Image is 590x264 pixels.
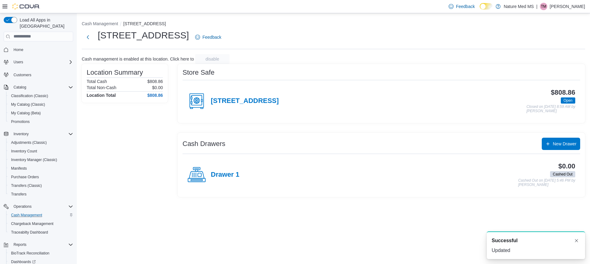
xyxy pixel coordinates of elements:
span: TM [541,3,546,10]
span: Adjustments (Classic) [9,139,73,146]
span: BioTrack Reconciliation [9,250,73,257]
button: Purchase Orders [6,173,76,181]
button: BioTrack Reconciliation [6,249,76,258]
span: Manifests [9,165,73,172]
p: Closed on [DATE] 8:59 AM by [PERSON_NAME] [526,105,575,113]
span: Operations [14,204,32,209]
a: Chargeback Management [9,220,56,227]
button: Customers [1,70,76,79]
span: New Drawer [553,141,576,147]
span: Adjustments (Classic) [11,140,47,145]
h4: [STREET_ADDRESS] [211,97,279,105]
button: Inventory [11,130,31,138]
button: disable [195,54,230,64]
span: Feedback [456,3,475,10]
button: Promotions [6,117,76,126]
span: BioTrack Reconciliation [11,251,49,256]
button: Operations [11,203,34,210]
span: Open [561,97,575,104]
input: Dark Mode [480,3,493,10]
button: Classification (Classic) [6,92,76,100]
a: BioTrack Reconciliation [9,250,52,257]
p: Nature Med MS [504,3,534,10]
a: Home [11,46,26,53]
a: My Catalog (Classic) [9,101,48,108]
span: Users [14,60,23,65]
span: Inventory [14,132,29,136]
span: Inventory Count [9,148,73,155]
span: Inventory [11,130,73,138]
h6: Total Cash [87,79,107,84]
span: Successful [492,237,517,244]
button: My Catalog (Classic) [6,100,76,109]
span: Chargeback Management [9,220,73,227]
div: Terri McFarlin [540,3,547,10]
a: Inventory Manager (Classic) [9,156,60,164]
button: Inventory Manager (Classic) [6,156,76,164]
span: Cashed Out [553,171,572,177]
span: Cashed Out [550,171,575,177]
span: Users [11,58,73,66]
button: [STREET_ADDRESS] [123,21,166,26]
span: My Catalog (Beta) [9,109,73,117]
a: My Catalog (Beta) [9,109,43,117]
h3: Store Safe [183,69,214,76]
span: Chargeback Management [11,221,53,226]
a: Promotions [9,118,32,125]
div: Notification [492,237,580,244]
span: My Catalog (Classic) [9,101,73,108]
button: Reports [11,241,29,248]
a: Customers [11,71,34,79]
span: Load All Apps in [GEOGRAPHIC_DATA] [17,17,73,29]
span: Promotions [9,118,73,125]
span: Cash Management [9,211,73,219]
button: Operations [1,202,76,211]
img: Cova [12,3,40,10]
button: Next [82,31,94,43]
h6: Total Non-Cash [87,85,116,90]
span: Feedback [203,34,221,40]
p: [PERSON_NAME] [550,3,585,10]
span: My Catalog (Classic) [11,102,45,107]
span: Traceabilty Dashboard [9,229,73,236]
a: Purchase Orders [9,173,41,181]
p: Cash management is enabled at this location. Click here to [82,57,194,61]
span: Home [14,47,23,52]
button: Dismiss toast [573,237,580,244]
span: Customers [11,71,73,78]
a: Classification (Classic) [9,92,51,100]
button: Transfers (Classic) [6,181,76,190]
span: Inventory Count [11,149,37,154]
span: Reports [14,242,26,247]
span: Cash Management [11,213,42,218]
span: Purchase Orders [11,175,39,179]
button: New Drawer [542,138,580,150]
a: Inventory Count [9,148,40,155]
a: Transfers (Classic) [9,182,44,189]
span: Open [564,98,572,103]
h4: Drawer 1 [211,171,239,179]
button: Catalog [11,84,29,91]
span: Manifests [11,166,27,171]
button: Transfers [6,190,76,199]
button: My Catalog (Beta) [6,109,76,117]
button: Inventory [1,130,76,138]
h1: [STREET_ADDRESS] [98,29,189,41]
span: Traceabilty Dashboard [11,230,48,235]
span: Inventory Manager (Classic) [11,157,57,162]
h3: Location Summary [87,69,143,76]
span: Promotions [11,119,30,124]
span: Transfers (Classic) [9,182,73,189]
span: Purchase Orders [9,173,73,181]
button: Users [1,58,76,66]
span: Catalog [11,84,73,91]
button: Home [1,45,76,54]
h4: Location Total [87,93,116,98]
span: Reports [11,241,73,248]
span: Customers [14,73,31,77]
h4: $808.86 [147,93,163,98]
button: Adjustments (Classic) [6,138,76,147]
span: Operations [11,203,73,210]
span: Catalog [14,85,26,90]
